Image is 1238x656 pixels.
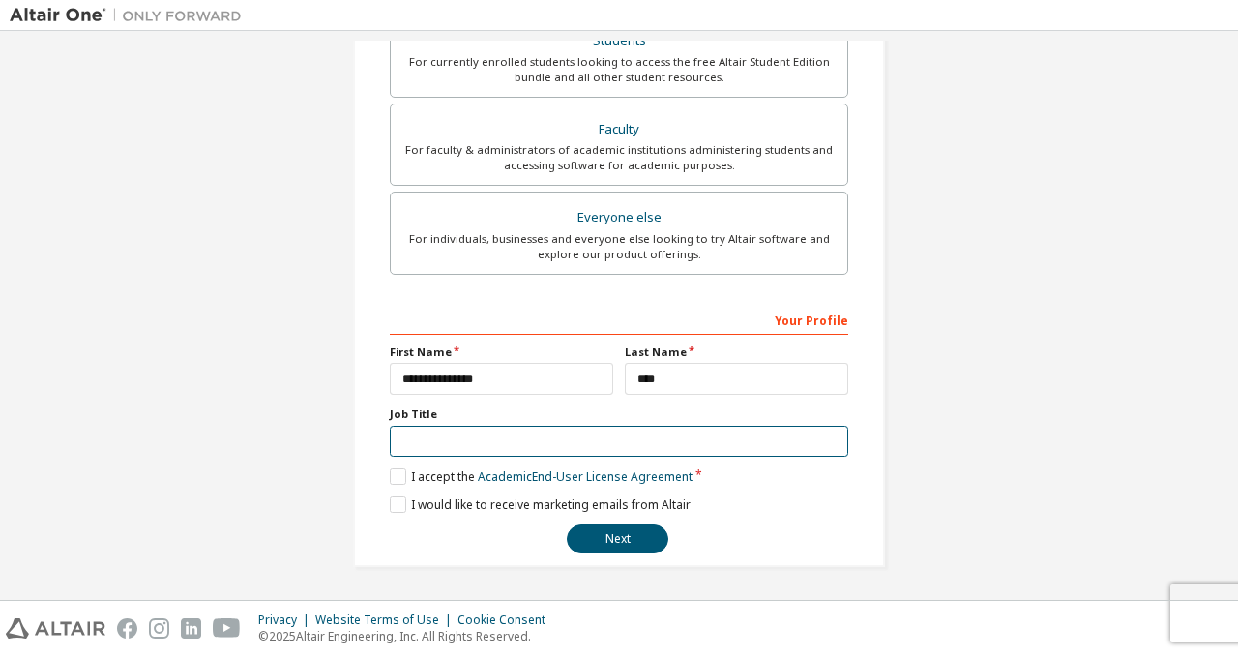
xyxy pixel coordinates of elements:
div: For faculty & administrators of academic institutions administering students and accessing softwa... [402,142,836,173]
div: Faculty [402,116,836,143]
img: youtube.svg [213,618,241,639]
div: Students [402,27,836,54]
div: For individuals, businesses and everyone else looking to try Altair software and explore our prod... [402,231,836,262]
div: Website Terms of Use [315,612,457,628]
label: Last Name [625,344,848,360]
div: Your Profile [390,304,848,335]
label: Job Title [390,406,848,422]
p: © 2025 Altair Engineering, Inc. All Rights Reserved. [258,628,557,644]
div: For currently enrolled students looking to access the free Altair Student Edition bundle and all ... [402,54,836,85]
img: Altair One [10,6,251,25]
div: Privacy [258,612,315,628]
img: facebook.svg [117,618,137,639]
img: linkedin.svg [181,618,201,639]
label: First Name [390,344,613,360]
img: altair_logo.svg [6,618,105,639]
a: Academic End-User License Agreement [478,468,693,485]
div: Everyone else [402,204,836,231]
div: Cookie Consent [457,612,557,628]
label: I accept the [390,468,693,485]
label: I would like to receive marketing emails from Altair [390,496,691,513]
button: Next [567,524,668,553]
img: instagram.svg [149,618,169,639]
